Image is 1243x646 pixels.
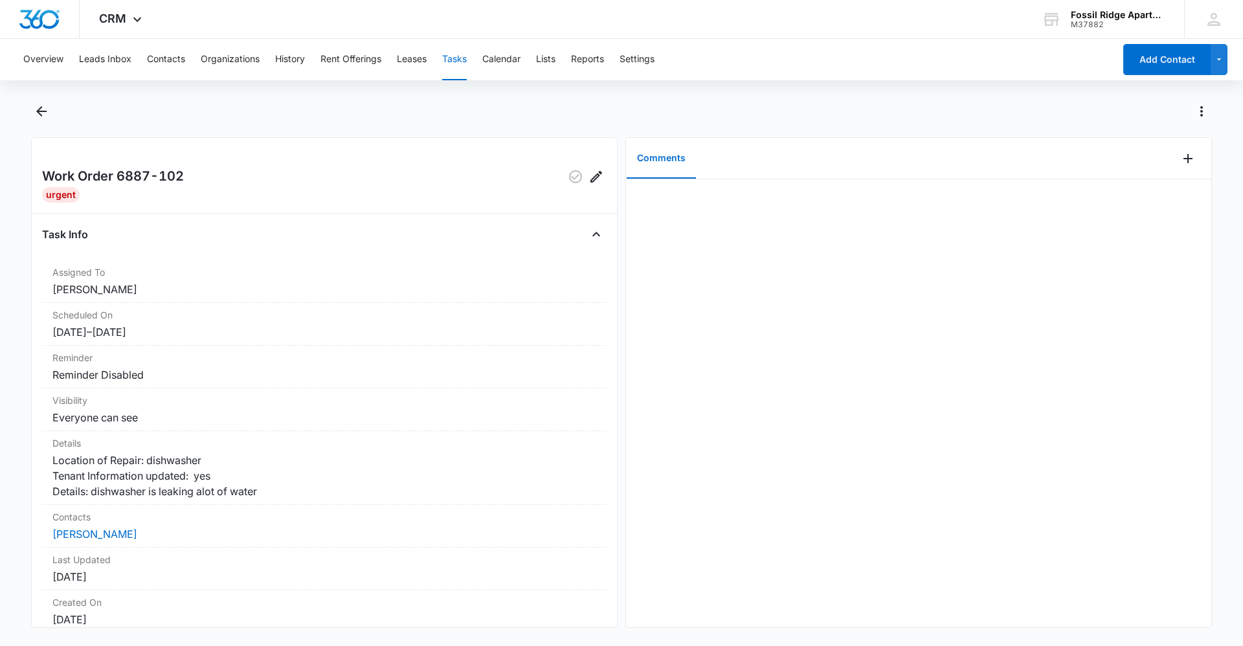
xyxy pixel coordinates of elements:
dt: Last Updated [52,553,596,566]
dd: [PERSON_NAME] [52,282,596,297]
button: Add Comment [1178,148,1198,169]
div: VisibilityEveryone can see [42,388,607,431]
button: Tasks [442,39,467,80]
button: Overview [23,39,63,80]
dt: Details [52,436,596,450]
dd: Location of Repair: dishwasher Tenant Information updated: yes Details: dishwasher is leaking alo... [52,452,596,499]
dt: Assigned To [52,265,596,279]
dt: Contacts [52,510,596,524]
button: Comments [627,139,696,179]
button: Close [586,224,607,245]
button: Reports [571,39,604,80]
button: Back [31,101,51,122]
div: Assigned To[PERSON_NAME] [42,260,607,303]
button: Rent Offerings [320,39,381,80]
dd: [DATE] [52,612,596,627]
button: Actions [1191,101,1212,122]
dt: Scheduled On [52,308,596,322]
h2: Work Order 6887-102 [42,166,184,187]
button: Contacts [147,39,185,80]
dt: Reminder [52,351,596,364]
span: CRM [99,12,126,25]
button: Organizations [201,39,260,80]
button: Edit [586,166,607,187]
div: Created On[DATE] [42,590,607,633]
dd: [DATE] [52,569,596,585]
dd: [DATE] – [DATE] [52,324,596,340]
button: Add Contact [1123,44,1211,75]
div: account name [1071,10,1165,20]
div: ReminderReminder Disabled [42,346,607,388]
button: Leases [397,39,427,80]
div: account id [1071,20,1165,29]
dt: Created On [52,596,596,609]
button: Lists [536,39,555,80]
div: Urgent [42,187,80,203]
dd: Everyone can see [52,410,596,425]
a: [PERSON_NAME] [52,528,137,540]
div: Scheduled On[DATE]–[DATE] [42,303,607,346]
button: Calendar [482,39,521,80]
button: Leads Inbox [79,39,131,80]
div: Contacts[PERSON_NAME] [42,505,607,548]
button: Settings [620,39,655,80]
dt: Visibility [52,394,596,407]
div: DetailsLocation of Repair: dishwasher Tenant Information updated: yes Details: dishwasher is leak... [42,431,607,505]
div: Last Updated[DATE] [42,548,607,590]
h4: Task Info [42,227,88,242]
button: History [275,39,305,80]
dd: Reminder Disabled [52,367,596,383]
